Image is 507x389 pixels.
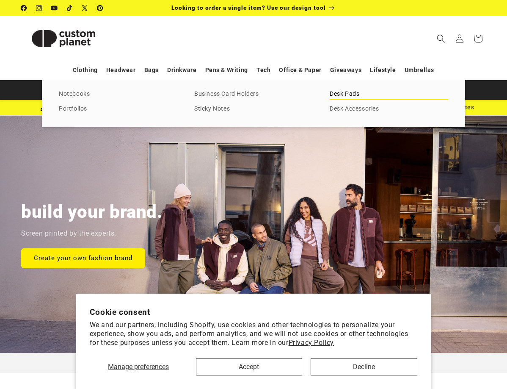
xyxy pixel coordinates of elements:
[194,89,313,100] a: Business Card Holders
[90,321,418,347] p: We and our partners, including Shopify, use cookies and other technologies to personalize your ex...
[90,358,187,375] button: Manage preferences
[108,363,169,371] span: Manage preferences
[171,4,326,11] span: Looking to order a single item? Use our design tool
[330,89,448,100] a: Desk Pads
[21,19,106,58] img: Custom Planet
[432,29,450,48] summary: Search
[18,16,109,61] a: Custom Planet
[330,103,448,115] a: Desk Accessories
[90,307,418,317] h2: Cookie consent
[21,200,163,223] h2: build your brand.
[167,63,196,78] a: Drinkware
[279,63,321,78] a: Office & Paper
[21,248,145,268] a: Create your own fashion brand
[59,89,177,100] a: Notebooks
[330,63,361,78] a: Giveaways
[21,228,116,240] p: Screen printed by the experts.
[362,297,507,389] iframe: Chat Widget
[205,63,248,78] a: Pens & Writing
[196,358,303,375] button: Accept
[370,63,396,78] a: Lifestyle
[144,63,159,78] a: Bags
[194,103,313,115] a: Sticky Notes
[405,63,434,78] a: Umbrellas
[256,63,270,78] a: Tech
[59,103,177,115] a: Portfolios
[311,358,417,375] button: Decline
[73,63,98,78] a: Clothing
[106,63,136,78] a: Headwear
[289,339,334,347] a: Privacy Policy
